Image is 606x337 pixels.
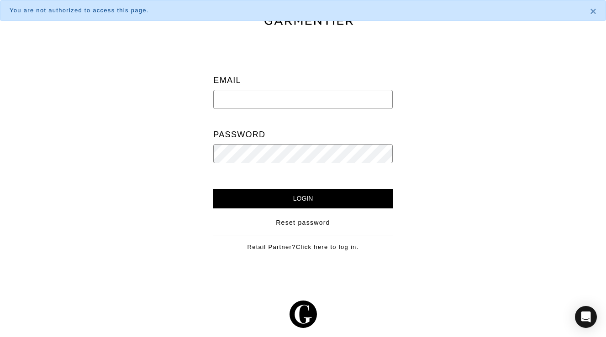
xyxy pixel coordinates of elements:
[276,218,330,228] a: Reset password
[213,71,241,90] label: Email
[296,244,359,250] a: Click here to log in.
[10,6,576,15] div: You are not authorized to access this page.
[290,301,317,328] img: g-602364139e5867ba59c769ce4266a9601a3871a1516a6a4c3533f4bc45e69684.svg
[213,189,392,208] input: Login
[590,5,596,17] span: ×
[213,235,392,252] div: Retail Partner?
[575,306,597,328] div: Open Intercom Messenger
[213,125,265,144] label: Password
